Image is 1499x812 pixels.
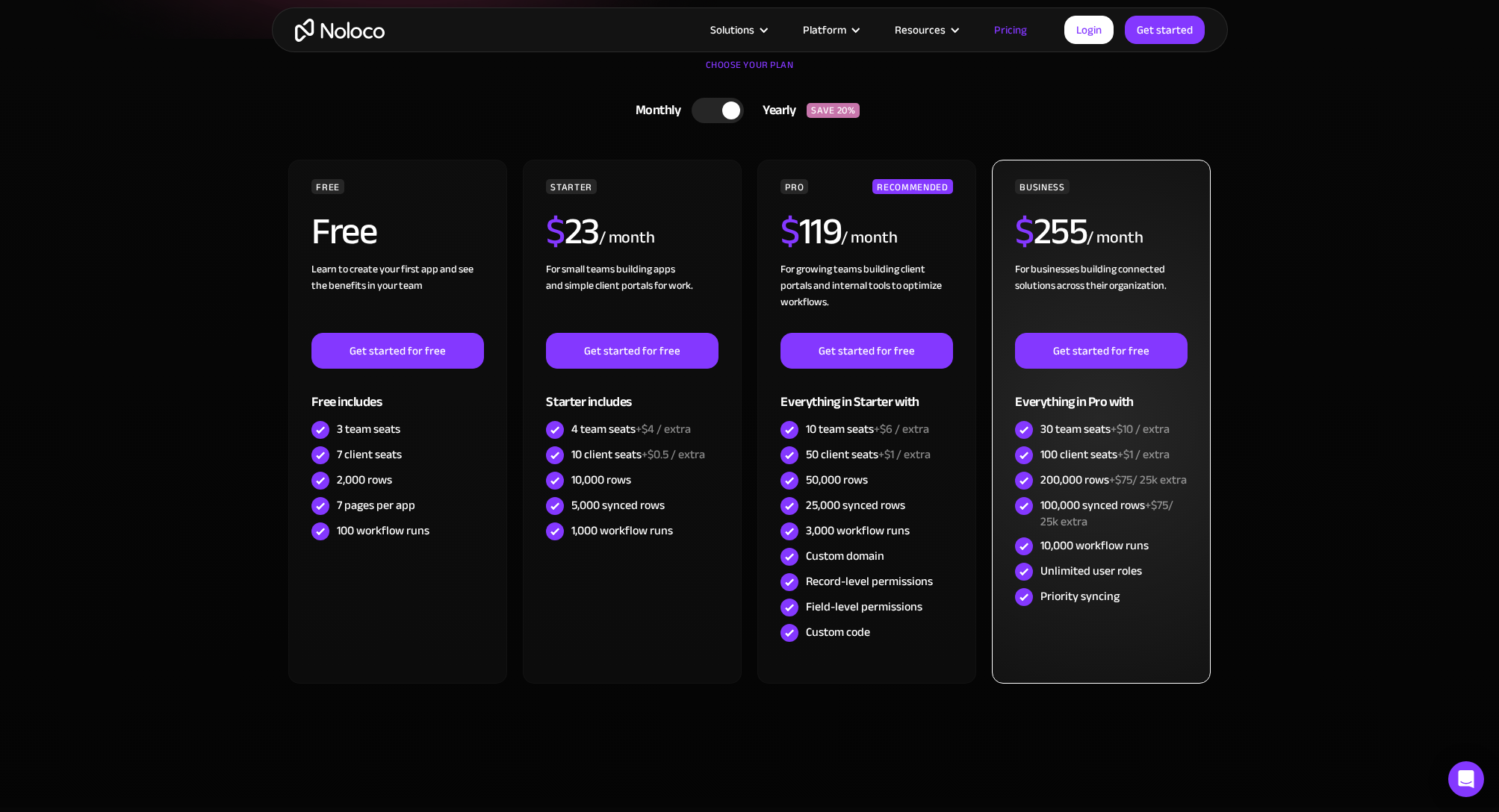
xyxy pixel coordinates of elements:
div: 50 client seats [806,446,931,463]
div: Field-level permissions [806,599,922,615]
div: Solutions [692,20,784,40]
span: $ [1015,196,1034,266]
div: Platform [784,20,876,40]
div: FREE [311,179,344,194]
div: 4 team seats [571,421,691,437]
span: $ [546,196,565,266]
a: Get started for free [1015,333,1187,369]
a: Pricing [975,20,1046,40]
span: +$6 / extra [874,418,929,440]
div: / month [841,226,897,250]
div: Yearly [744,99,807,122]
div: 7 client seats [337,446,402,463]
div: 100 workflow runs [337,522,429,539]
div: Resources [895,20,946,40]
div: 5,000 synced rows [571,497,665,513]
a: Login [1064,16,1114,44]
div: 3,000 workflow runs [806,522,910,539]
a: Get started [1125,16,1205,44]
div: BUSINESS [1015,179,1069,194]
div: 10,000 workflow runs [1040,537,1149,554]
div: Everything in Pro with [1015,369,1187,417]
span: $ [780,196,799,266]
div: PRO [780,179,808,194]
div: Record-level permissions [806,573,933,590]
div: 2,000 rows [337,472,392,488]
span: +$10 / extra [1111,418,1170,440]
div: Platform [803,20,846,40]
div: 10 team seats [806,421,929,437]
div: Everything in Starter with [780,369,952,417]
div: 3 team seats [337,421,400,437]
div: 200,000 rows [1040,472,1187,488]
div: Resources [876,20,975,40]
div: 1,000 workflow runs [571,522,673,539]
div: Custom code [806,624,870,640]
span: +$0.5 / extra [642,443,705,466]
a: Get started for free [546,333,718,369]
div: Starter includes [546,369,718,417]
div: 10 client seats [571,446,705,463]
h2: 255 [1015,213,1087,250]
div: 50,000 rows [806,472,868,488]
div: / month [1087,226,1143,250]
a: home [295,19,385,42]
div: 7 pages per app [337,497,415,513]
div: For businesses building connected solutions across their organization. ‍ [1015,261,1187,333]
div: RECOMMENDED [872,179,952,194]
div: Priority syncing [1040,588,1120,605]
div: Open Intercom Messenger [1448,761,1484,797]
a: Get started for free [780,333,952,369]
div: For growing teams building client portals and internal tools to optimize workflows. [780,261,952,333]
h2: 119 [780,213,841,250]
div: Learn to create your first app and see the benefits in your team ‍ [311,261,483,333]
span: +$4 / extra [636,418,691,440]
div: 25,000 synced rows [806,497,905,513]
div: CHOOSE YOUR PLAN [287,54,1213,91]
div: / month [599,226,655,250]
div: 100,000 synced rows [1040,497,1187,530]
div: Custom domain [806,548,884,564]
h2: 23 [546,213,599,250]
a: Get started for free [311,333,483,369]
span: +$75/ 25k extra [1040,494,1173,533]
div: STARTER [546,179,596,194]
h2: Free [311,213,376,250]
div: 30 team seats [1040,421,1170,437]
div: 10,000 rows [571,472,631,488]
span: +$1 / extra [878,443,931,466]
div: 100 client seats [1040,446,1170,463]
span: +$75/ 25k extra [1109,469,1187,491]
div: Monthly [617,99,692,122]
div: Solutions [710,20,754,40]
div: Unlimited user roles [1040,563,1142,579]
div: For small teams building apps and simple client portals for work. ‍ [546,261,718,333]
div: SAVE 20% [807,103,860,118]
span: +$1 / extra [1117,443,1170,466]
div: Free includes [311,369,483,417]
